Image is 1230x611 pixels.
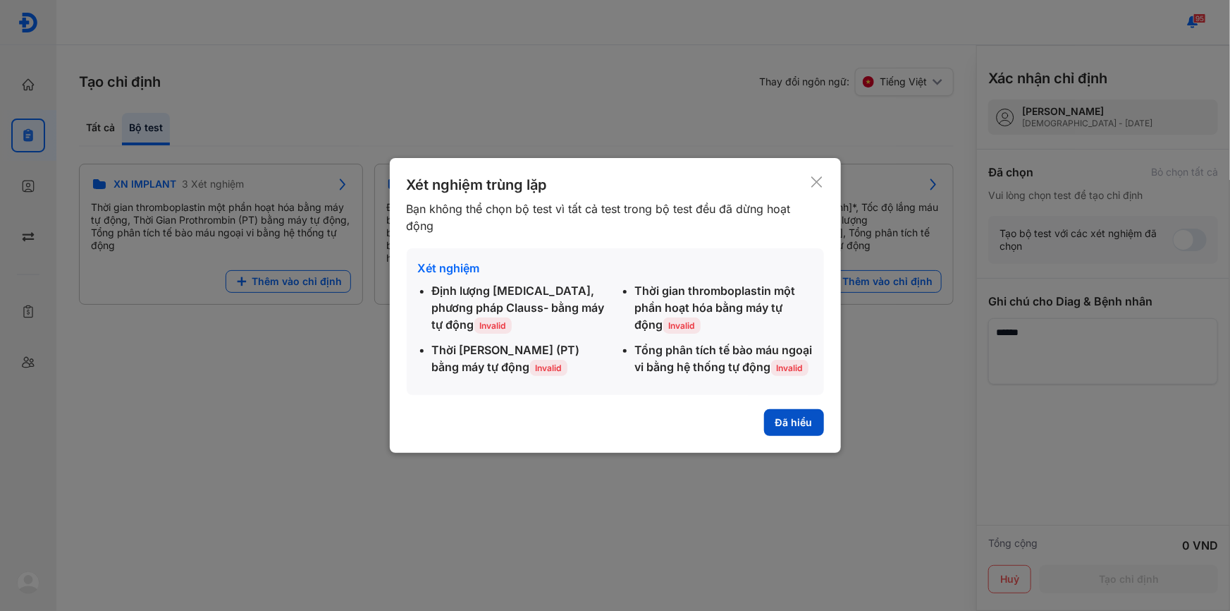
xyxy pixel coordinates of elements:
div: Thời gian thromboplastin một phần hoạt hóa bằng máy tự động [635,282,813,333]
span: Invalid [474,317,512,334]
div: Xét nghiệm [418,260,813,277]
span: Invalid [663,317,701,334]
span: Invalid [530,360,567,376]
div: Xét nghiệm trùng lặp [407,175,811,195]
div: Thời [PERSON_NAME] (PT) bằng máy tự động [432,341,610,375]
span: Invalid [771,360,808,376]
button: Đã hiểu [764,409,824,436]
div: Định lượng [MEDICAL_DATA], phương pháp Clauss- bằng máy tự động [432,282,610,333]
div: Tổng phân tích tế bào máu ngoại vi bằng hệ thống tự động [635,341,813,375]
div: Bạn không thể chọn bộ test vì tất cả test trong bộ test đều đã dừng hoạt động [407,200,811,234]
